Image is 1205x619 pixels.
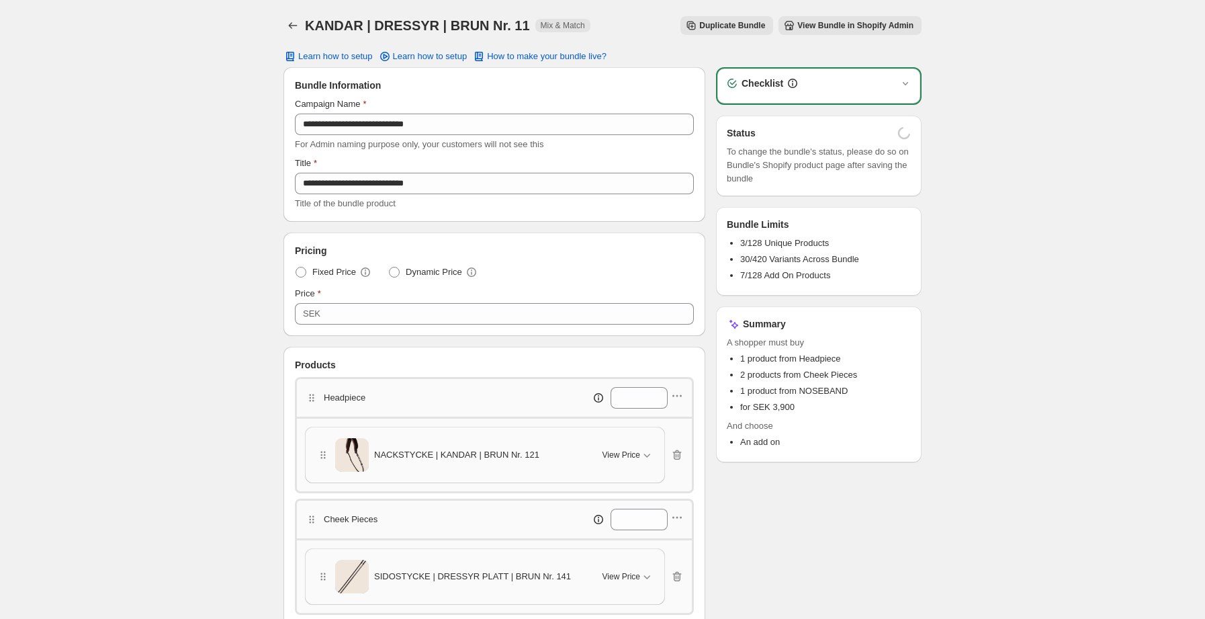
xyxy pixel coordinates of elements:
span: For Admin naming purpose only, your customers will not see this [295,139,543,149]
span: How to make your bundle live? [487,51,607,62]
h3: Bundle Limits [727,218,789,231]
a: Learn how to setup [370,47,476,66]
span: Bundle Information [295,79,381,92]
li: for SEK 3,900 [740,401,911,414]
span: Fixed Price [312,265,356,279]
span: 3/128 Unique Products [740,238,829,248]
span: Learn how to setup [298,51,373,62]
span: Title of the bundle product [295,198,396,208]
label: Campaign Name [295,97,367,111]
span: NACKSTYCKE | KANDAR | BRUN Nr. 121 [374,448,539,462]
span: To change the bundle's status, please do so on Bundle's Shopify product page after saving the bundle [727,145,911,185]
img: SIDOSTYCKE | DRESSYR PLATT | BRUN Nr. 141 [335,556,369,598]
span: And choose [727,419,911,433]
button: Duplicate Bundle [680,16,773,35]
button: View Price [594,566,662,587]
span: Duplicate Bundle [699,20,765,31]
li: 2 products from Cheek Pieces [740,368,911,382]
img: NACKSTYCKE | KANDAR | BRUN Nr. 121 [335,434,369,477]
button: View Price [594,444,662,466]
span: Pricing [295,244,326,257]
p: Cheek Pieces [324,513,377,526]
label: Price [295,287,321,300]
li: 1 product from NOSEBAND [740,384,911,398]
h3: Status [727,126,756,140]
h3: Summary [743,317,786,331]
li: 1 product from Headpiece [740,352,911,366]
span: Products [295,358,336,372]
span: Mix & Match [541,20,585,31]
span: 7/128 Add On Products [740,270,830,280]
span: Learn how to setup [393,51,467,62]
span: 30/420 Variants Across Bundle [740,254,859,264]
div: SEK [303,307,320,321]
p: Headpiece [324,391,365,405]
span: View Bundle in Shopify Admin [797,20,913,31]
h1: KANDAR | DRESSYR | BRUN Nr. 11 [305,17,530,34]
h3: Checklist [742,77,783,90]
label: Title [295,157,317,170]
span: View Price [602,571,640,582]
span: SIDOSTYCKE | DRESSYR PLATT | BRUN Nr. 141 [374,570,571,583]
span: View Price [602,450,640,460]
button: Back [283,16,302,35]
button: View Bundle in Shopify Admin [778,16,922,35]
span: A shopper must buy [727,336,911,349]
button: How to make your bundle live? [464,47,615,66]
button: Learn how to setup [275,47,381,66]
li: An add on [740,436,911,449]
span: Dynamic Price [406,265,462,279]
